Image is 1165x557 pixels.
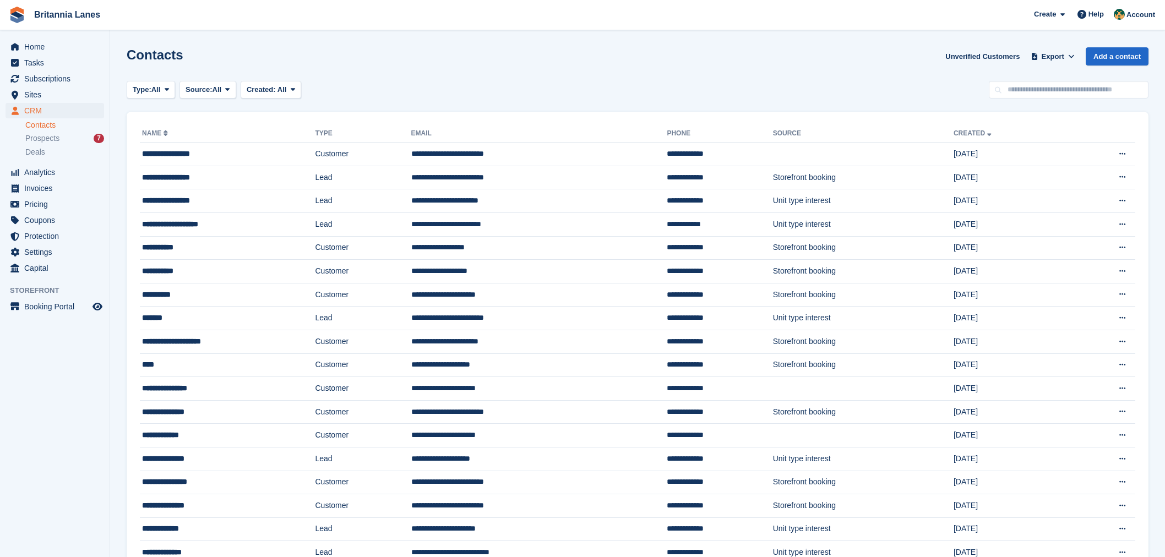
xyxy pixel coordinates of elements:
[6,299,104,314] a: menu
[315,189,411,213] td: Lead
[954,212,1069,236] td: [DATE]
[6,87,104,102] a: menu
[24,103,90,118] span: CRM
[954,330,1069,353] td: [DATE]
[1028,47,1077,65] button: Export
[9,7,25,23] img: stora-icon-8386f47178a22dfd0bd8f6a31ec36ba5ce8667c1dd55bd0f319d3a0aa187defe.svg
[954,260,1069,283] td: [DATE]
[954,447,1069,471] td: [DATE]
[954,400,1069,424] td: [DATE]
[127,47,183,62] h1: Contacts
[773,166,954,189] td: Storefront booking
[6,244,104,260] a: menu
[127,81,175,99] button: Type: All
[6,71,104,86] a: menu
[773,307,954,330] td: Unit type interest
[954,307,1069,330] td: [DATE]
[315,212,411,236] td: Lead
[315,517,411,541] td: Lead
[941,47,1024,65] a: Unverified Customers
[1088,9,1104,20] span: Help
[6,212,104,228] a: menu
[773,236,954,260] td: Storefront booking
[773,189,954,213] td: Unit type interest
[954,471,1069,494] td: [DATE]
[773,283,954,307] td: Storefront booking
[24,181,90,196] span: Invoices
[6,260,104,276] a: menu
[315,143,411,166] td: Customer
[24,165,90,180] span: Analytics
[6,55,104,70] a: menu
[24,260,90,276] span: Capital
[954,353,1069,377] td: [DATE]
[25,146,104,158] a: Deals
[954,236,1069,260] td: [DATE]
[954,129,994,137] a: Created
[315,125,411,143] th: Type
[1114,9,1125,20] img: Nathan Kellow
[6,181,104,196] a: menu
[954,494,1069,518] td: [DATE]
[24,228,90,244] span: Protection
[315,471,411,494] td: Customer
[954,377,1069,401] td: [DATE]
[315,166,411,189] td: Lead
[25,133,104,144] a: Prospects 7
[315,353,411,377] td: Customer
[6,39,104,54] a: menu
[315,283,411,307] td: Customer
[315,307,411,330] td: Lead
[6,228,104,244] a: menu
[954,166,1069,189] td: [DATE]
[24,87,90,102] span: Sites
[773,260,954,283] td: Storefront booking
[954,517,1069,541] td: [DATE]
[277,85,287,94] span: All
[186,84,212,95] span: Source:
[773,330,954,353] td: Storefront booking
[24,212,90,228] span: Coupons
[6,165,104,180] a: menu
[773,212,954,236] td: Unit type interest
[6,196,104,212] a: menu
[315,494,411,518] td: Customer
[954,424,1069,447] td: [DATE]
[24,299,90,314] span: Booking Portal
[773,447,954,471] td: Unit type interest
[24,55,90,70] span: Tasks
[1086,47,1148,65] a: Add a contact
[773,471,954,494] td: Storefront booking
[315,400,411,424] td: Customer
[954,283,1069,307] td: [DATE]
[773,353,954,377] td: Storefront booking
[10,285,110,296] span: Storefront
[773,494,954,518] td: Storefront booking
[179,81,236,99] button: Source: All
[315,377,411,401] td: Customer
[315,330,411,353] td: Customer
[133,84,151,95] span: Type:
[151,84,161,95] span: All
[30,6,105,24] a: Britannia Lanes
[25,133,59,144] span: Prospects
[25,147,45,157] span: Deals
[25,120,104,130] a: Contacts
[24,196,90,212] span: Pricing
[954,143,1069,166] td: [DATE]
[24,244,90,260] span: Settings
[411,125,667,143] th: Email
[24,71,90,86] span: Subscriptions
[213,84,222,95] span: All
[667,125,772,143] th: Phone
[315,236,411,260] td: Customer
[24,39,90,54] span: Home
[1042,51,1064,62] span: Export
[1034,9,1056,20] span: Create
[241,81,301,99] button: Created: All
[91,300,104,313] a: Preview store
[247,85,276,94] span: Created:
[315,424,411,447] td: Customer
[315,260,411,283] td: Customer
[773,125,954,143] th: Source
